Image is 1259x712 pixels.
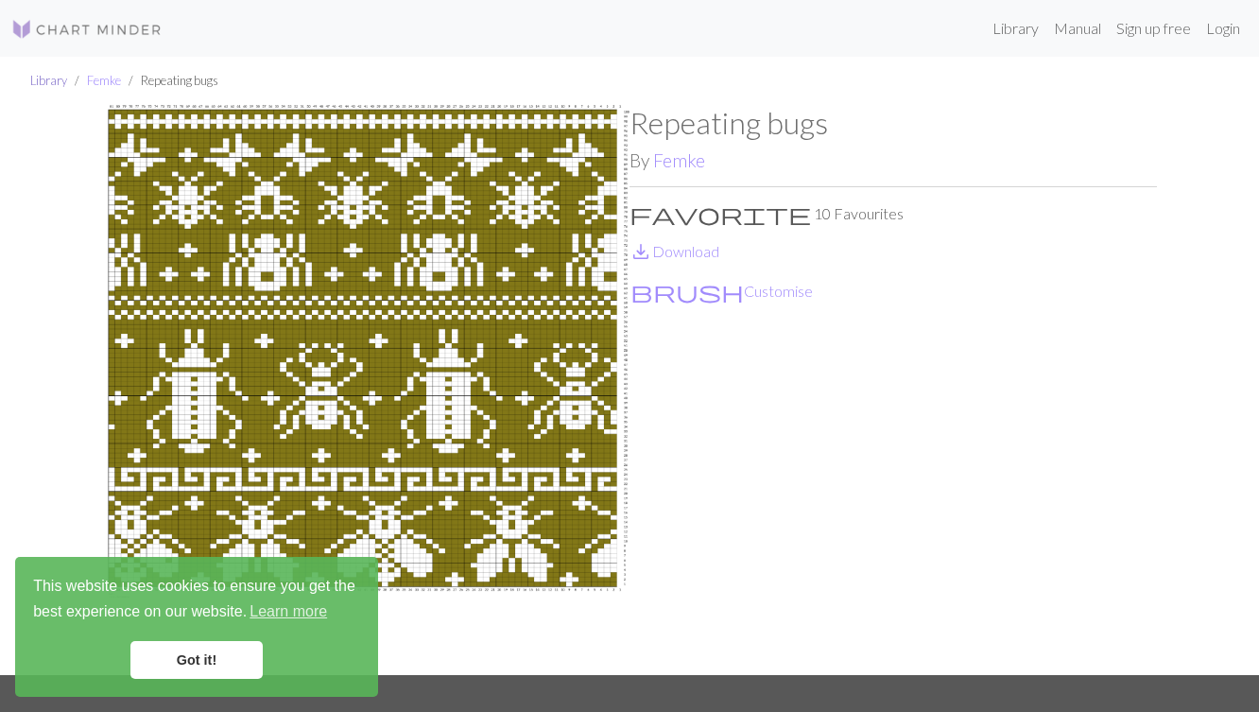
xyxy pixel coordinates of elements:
span: brush [630,278,744,304]
a: Sign up free [1109,9,1199,47]
h1: Repeating bugs [629,105,1157,141]
li: Repeating bugs [121,72,218,90]
i: Download [629,240,652,263]
a: dismiss cookie message [130,641,263,679]
p: 10 Favourites [629,202,1157,225]
span: This website uses cookies to ensure you get the best experience on our website. [33,575,360,626]
a: learn more about cookies [247,598,330,626]
img: bugs [102,105,629,674]
span: favorite [629,200,811,227]
span: save_alt [629,238,652,265]
h2: By [629,149,1157,171]
a: Femke [653,149,705,171]
a: Library [30,73,67,88]
a: Library [985,9,1046,47]
a: Manual [1046,9,1109,47]
a: Login [1199,9,1248,47]
img: Logo [11,18,163,41]
button: CustomiseCustomise [629,279,814,304]
i: Customise [630,280,744,303]
a: Femke [87,73,121,88]
a: DownloadDownload [629,242,719,260]
i: Favourite [629,202,811,225]
div: cookieconsent [15,557,378,697]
